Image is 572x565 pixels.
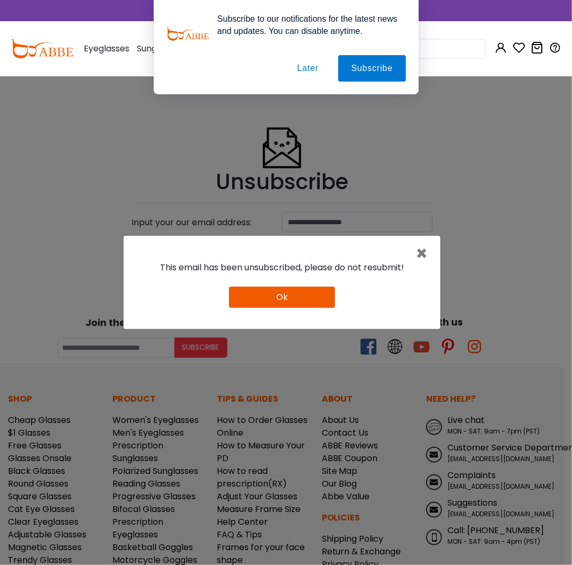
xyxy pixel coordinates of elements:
[229,287,335,308] button: Ok
[166,13,209,55] img: notification icon
[338,55,406,82] button: Subscribe
[284,55,331,82] button: Later
[209,13,406,37] div: Subscribe to our notifications for the latest news and updates. You can disable anytime.
[416,240,428,267] span: ×
[132,261,432,274] div: This email has been unsubscribed, please do not resubmit!
[416,244,432,263] button: Close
